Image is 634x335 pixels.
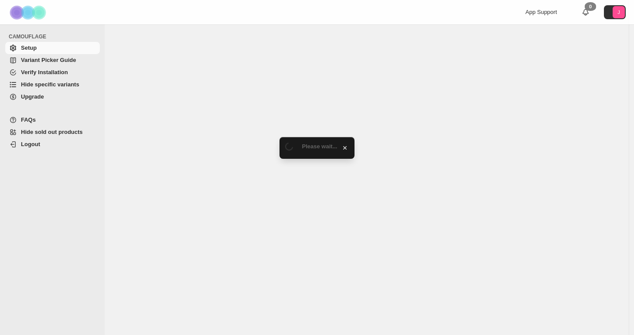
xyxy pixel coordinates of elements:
span: CAMOUFLAGE [9,33,100,40]
a: 0 [581,8,590,17]
span: Hide sold out products [21,129,83,135]
button: Avatar with initials J [604,5,626,19]
span: Hide specific variants [21,81,79,88]
span: Variant Picker Guide [21,57,76,63]
a: Logout [5,138,100,150]
span: Setup [21,44,37,51]
img: Camouflage [7,0,51,24]
a: Hide specific variants [5,79,100,91]
a: Upgrade [5,91,100,103]
a: Variant Picker Guide [5,54,100,66]
span: FAQs [21,116,36,123]
a: Setup [5,42,100,54]
div: 0 [585,2,596,11]
a: Hide sold out products [5,126,100,138]
span: Verify Installation [21,69,68,75]
a: FAQs [5,114,100,126]
span: Logout [21,141,40,147]
text: J [617,10,620,15]
span: App Support [525,9,557,15]
span: Upgrade [21,93,44,100]
a: Verify Installation [5,66,100,79]
span: Avatar with initials J [613,6,625,18]
span: Please wait... [302,143,337,150]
